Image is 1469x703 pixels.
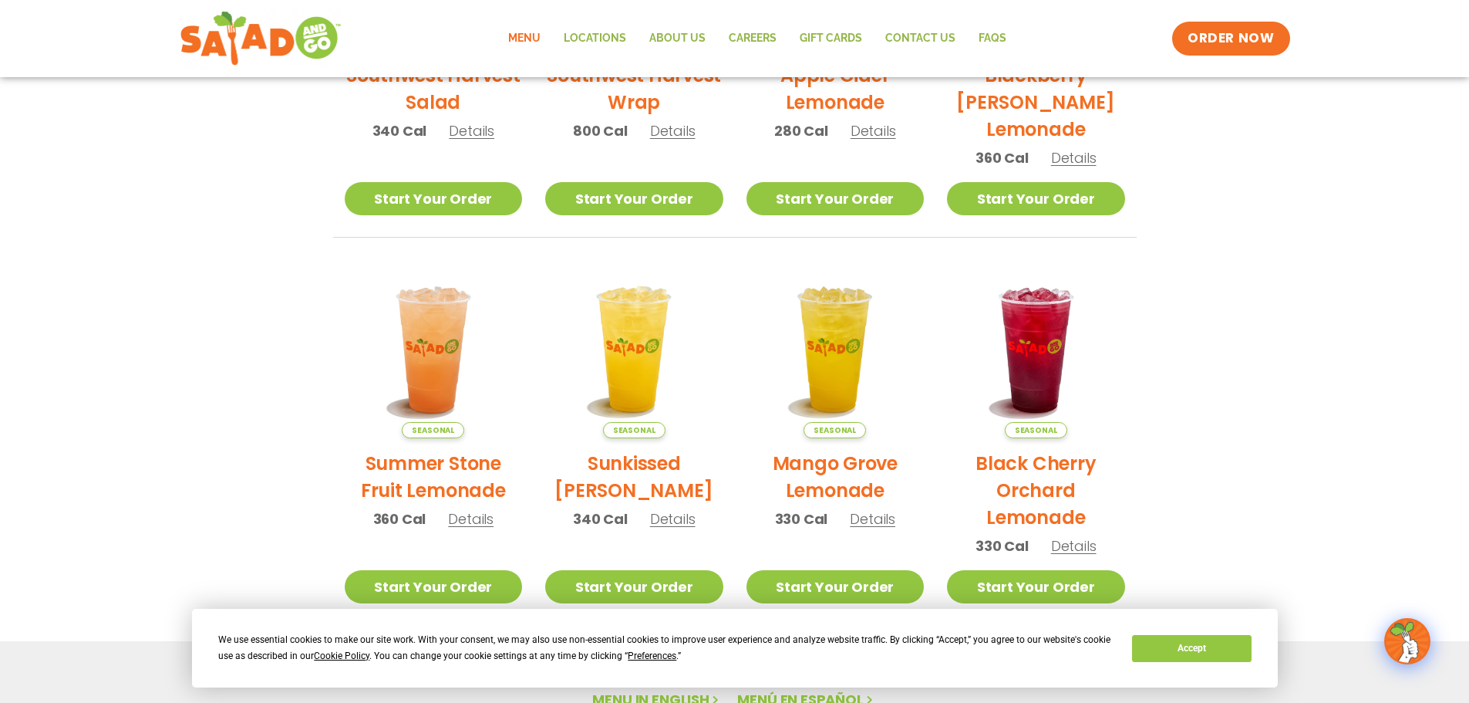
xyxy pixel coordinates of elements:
h2: Mango Grove Lemonade [746,450,925,504]
img: wpChatIcon [1386,620,1429,663]
a: Start Your Order [545,570,723,603]
a: Start Your Order [345,570,523,603]
span: Details [851,121,896,140]
a: Start Your Order [947,570,1125,603]
span: Details [1051,536,1097,556]
a: Start Your Order [947,182,1125,215]
a: Start Your Order [345,182,523,215]
span: Seasonal [804,422,866,438]
span: Details [449,121,494,140]
img: Product photo for Mango Grove Lemonade [746,261,925,439]
h2: Black Cherry Orchard Lemonade [947,450,1125,531]
span: Details [850,509,895,529]
button: Accept [1132,635,1251,662]
img: Product photo for Black Cherry Orchard Lemonade [947,261,1125,439]
span: 280 Cal [774,120,828,141]
h2: Apple Cider Lemonade [746,62,925,116]
span: Seasonal [1005,422,1067,438]
span: Details [1051,148,1097,167]
span: Details [650,121,696,140]
a: GIFT CARDS [788,21,874,56]
a: FAQs [967,21,1018,56]
a: Contact Us [874,21,967,56]
span: Details [650,509,696,529]
span: Preferences [628,651,676,661]
a: Start Your Order [746,182,925,215]
img: Product photo for Sunkissed Yuzu Lemonade [545,261,723,439]
a: ORDER NOW [1172,22,1289,56]
span: ORDER NOW [1188,29,1274,48]
span: 360 Cal [373,509,426,529]
span: 340 Cal [573,509,628,529]
a: About Us [638,21,717,56]
span: 330 Cal [975,536,1029,556]
a: Careers [717,21,788,56]
h2: Southwest Harvest Wrap [545,62,723,116]
a: Locations [552,21,638,56]
img: Product photo for Summer Stone Fruit Lemonade [345,261,523,439]
nav: Menu [497,21,1018,56]
span: Seasonal [603,422,665,438]
h2: Blackberry [PERSON_NAME] Lemonade [947,62,1125,143]
div: Cookie Consent Prompt [192,609,1278,688]
div: We use essential cookies to make our site work. With your consent, we may also use non-essential ... [218,632,1114,664]
a: Menu [497,21,552,56]
img: new-SAG-logo-768×292 [180,8,342,69]
span: Seasonal [402,422,464,438]
a: Start Your Order [545,182,723,215]
span: Details [448,509,494,529]
span: 340 Cal [372,120,427,141]
span: 360 Cal [975,147,1029,168]
a: Start Your Order [746,570,925,603]
h2: Summer Stone Fruit Lemonade [345,450,523,504]
span: 800 Cal [573,120,628,141]
span: 330 Cal [775,509,828,529]
h2: Southwest Harvest Salad [345,62,523,116]
span: Cookie Policy [314,651,369,661]
h2: Sunkissed [PERSON_NAME] [545,450,723,504]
